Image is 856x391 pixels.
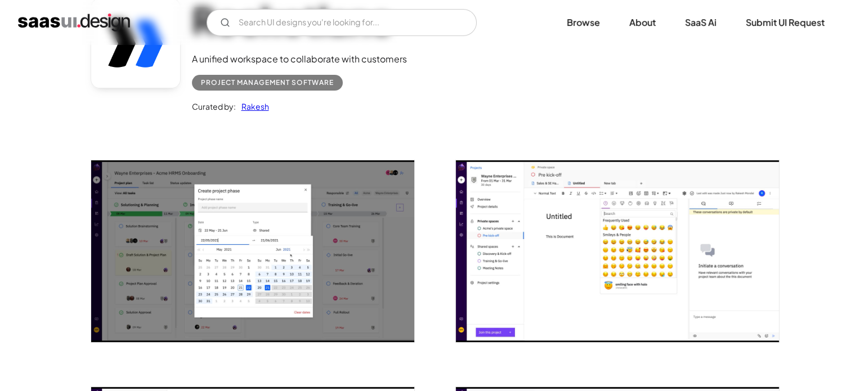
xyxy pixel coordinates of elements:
[553,10,613,35] a: Browse
[732,10,838,35] a: Submit UI Request
[192,52,407,66] div: A unified workspace to collaborate with customers
[207,9,477,36] input: Search UI designs you're looking for...
[456,160,779,342] img: 60f3d45a048a19571086fb3f_Rocketlane%20Document%20Editor.jpg
[207,9,477,36] form: Email Form
[192,100,236,113] div: Curated by:
[18,14,130,32] a: home
[201,76,334,89] div: Project Management Software
[236,100,269,113] a: Rakesh
[91,160,414,342] a: open lightbox
[616,10,669,35] a: About
[671,10,730,35] a: SaaS Ai
[91,160,414,342] img: 60f3d45aaec6919408290a69_Rocketlane%20Create%20Project%20phase.jpg
[456,160,779,342] a: open lightbox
